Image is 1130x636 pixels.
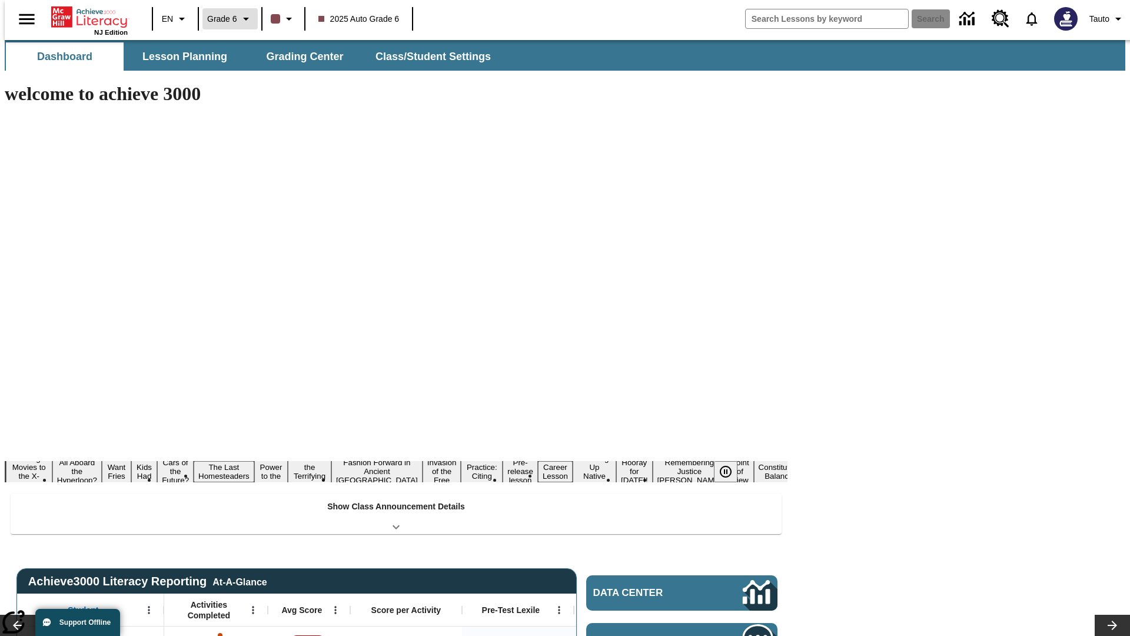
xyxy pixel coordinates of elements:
button: Slide 12 Pre-release lesson [503,456,538,486]
button: Lesson Planning [126,42,244,71]
button: Grade: Grade 6, Select a grade [202,8,258,29]
span: Data Center [593,587,703,599]
a: Data Center [586,575,777,611]
span: EN [162,13,173,25]
button: Slide 14 Cooking Up Native Traditions [573,452,616,491]
a: Home [51,5,128,29]
a: Notifications [1016,4,1047,34]
button: Language: EN, Select a language [157,8,194,29]
span: Pre-Test Lexile [482,605,540,615]
button: Lesson carousel, Next [1095,615,1130,636]
button: Slide 18 The Constitution's Balancing Act [754,452,810,491]
button: Pause [714,461,737,482]
button: Slide 13 Career Lesson [538,461,573,482]
button: Slide 16 Remembering Justice O'Connor [653,456,727,486]
button: Slide 2 All Aboard the Hyperloop? [52,456,102,486]
div: Home [51,4,128,36]
div: Show Class Announcement Details [11,493,782,534]
button: Class/Student Settings [366,42,500,71]
button: Slide 11 Mixed Practice: Citing Evidence [461,452,503,491]
button: Support Offline [35,609,120,636]
button: Open Menu [550,601,568,619]
button: Open Menu [327,601,344,619]
div: SubNavbar [5,42,501,71]
button: Select a new avatar [1047,4,1085,34]
div: Pause [714,461,749,482]
span: Tauto [1089,13,1109,25]
button: Slide 3 Do You Want Fries With That? [102,443,131,500]
div: SubNavbar [5,40,1125,71]
span: Score per Activity [371,605,441,615]
button: Slide 10 The Invasion of the Free CD [423,448,461,495]
button: Slide 5 Cars of the Future? [157,456,194,486]
span: Grade 6 [207,13,237,25]
button: Slide 1 Taking Movies to the X-Dimension [6,452,52,491]
a: Resource Center, Will open in new tab [985,3,1016,35]
img: Avatar [1054,7,1078,31]
span: Student [68,605,98,615]
span: Activities Completed [170,599,248,621]
span: Support Offline [59,618,111,627]
button: Grading Center [246,42,364,71]
button: Slide 8 Attack of the Terrifying Tomatoes [288,452,331,491]
button: Open side menu [9,2,44,37]
p: Show Class Announcement Details [327,501,465,513]
button: Slide 7 Solar Power to the People [254,452,288,491]
span: 2025 Auto Grade 6 [318,13,400,25]
button: Slide 9 Fashion Forward in Ancient Rome [331,456,423,486]
button: Open Menu [244,601,262,619]
button: Dashboard [6,42,124,71]
span: NJ Edition [94,29,128,36]
span: Avg Score [281,605,322,615]
button: Slide 6 The Last Homesteaders [194,461,254,482]
button: Class color is dark brown. Change class color [266,8,301,29]
button: Open Menu [140,601,158,619]
button: Slide 4 Dirty Jobs Kids Had To Do [131,443,157,500]
div: At-A-Glance [212,575,267,588]
span: Achieve3000 Literacy Reporting [28,575,267,588]
h1: welcome to achieve 3000 [5,83,787,105]
input: search field [746,9,908,28]
button: Slide 15 Hooray for Constitution Day! [616,456,653,486]
button: Profile/Settings [1085,8,1130,29]
a: Data Center [952,3,985,35]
